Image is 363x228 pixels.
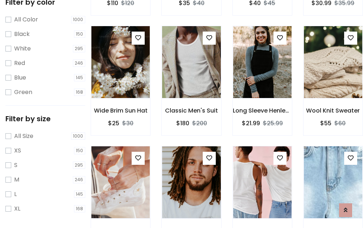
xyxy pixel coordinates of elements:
span: 168 [74,89,86,96]
del: $25.99 [263,119,283,127]
label: M [14,175,19,184]
span: 295 [73,162,86,169]
label: XL [14,204,20,213]
span: 150 [74,30,86,38]
span: 295 [73,45,86,52]
span: 246 [73,176,86,183]
label: White [14,44,31,53]
label: Red [14,59,25,68]
h6: $25 [108,120,119,127]
span: 150 [74,147,86,154]
h6: Wide Brim Sun Hat [91,107,150,114]
span: 145 [74,191,86,198]
label: Blue [14,73,26,82]
label: All Size [14,132,33,141]
del: $200 [192,119,207,127]
label: XS [14,146,21,155]
span: 246 [73,60,86,67]
h6: Classic Men's Suit [162,107,221,114]
del: $60 [334,119,346,127]
span: 145 [74,74,86,81]
h6: $180 [176,120,189,127]
span: 168 [74,205,86,212]
h5: Filter by size [5,114,85,123]
h6: Long Sleeve Henley T-Shirt [233,107,292,114]
label: Green [14,88,32,97]
span: 1000 [71,16,86,23]
h6: $21.99 [242,120,260,127]
h6: $55 [320,120,331,127]
span: 1000 [71,133,86,140]
label: L [14,190,17,199]
label: Black [14,30,30,38]
label: All Color [14,15,38,24]
del: $30 [122,119,133,127]
h6: Wool Knit Sweater [304,107,363,114]
label: S [14,161,17,170]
